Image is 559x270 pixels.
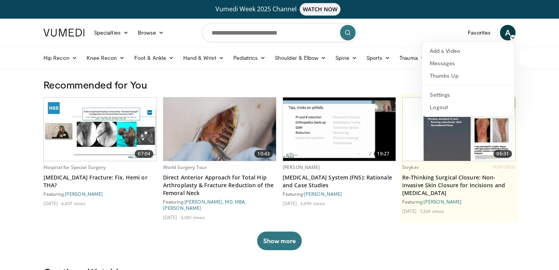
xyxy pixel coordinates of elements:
[283,164,320,171] a: [PERSON_NAME]
[184,199,245,204] a: [PERSON_NAME], MD, MBA
[283,98,396,161] a: 19:27
[133,25,169,40] a: Browse
[45,3,514,16] a: Vumedi Week 2025 ChannelWATCH NOW
[43,29,85,37] img: VuMedi Logo
[402,174,516,197] a: Re-Thinking Surgical Closure: Non-invasive Skin Closure for Incisions and [MEDICAL_DATA]
[493,164,516,170] span: FEATURED
[463,25,495,40] a: Favorites
[43,191,157,197] div: Featuring:
[163,205,201,211] a: [PERSON_NAME]
[181,214,205,220] li: 6,081 views
[283,174,396,189] a: [MEDICAL_DATA] System (FNS): Rationale and Case Studies
[422,70,514,82] a: Thumbs Up
[304,191,342,197] a: [PERSON_NAME]
[179,50,229,66] a: Hand & Wrist
[44,98,156,161] img: 5b7a0747-e942-4b85-9d8f-d50a64f0d5dd.620x360_q85_upscale.jpg
[202,23,357,42] input: Search topics, interventions
[403,98,515,161] img: f1f532c3-0ef6-42d5-913a-00ff2bbdb663.620x360_q85_upscale.jpg
[422,101,514,113] a: Logout
[65,191,103,197] a: [PERSON_NAME]
[395,50,430,66] a: Trauma
[402,199,516,205] div: Featuring:
[422,45,514,57] a: Add a Video
[493,150,512,158] span: 06:31
[43,78,516,91] h3: Recommended for You
[163,214,180,220] li: [DATE]
[420,208,444,214] li: 7,269 views
[43,164,106,171] a: Hospital for Special Surgery
[163,199,276,211] div: Featuring: ,
[229,50,270,66] a: Pediatrics
[422,41,515,117] div: A
[374,150,392,158] span: 19:27
[163,98,276,161] a: 10:43
[163,98,276,161] img: 1b49c4dc-6725-42ca-b2d9-db8c5331b74b.620x360_q85_upscale.jpg
[43,200,60,206] li: [DATE]
[403,98,515,161] a: 06:31
[283,200,299,206] li: [DATE]
[270,50,331,66] a: Shoulder & Elbow
[130,50,179,66] a: Foot & Ankle
[300,3,341,16] span: WATCH NOW
[61,200,86,206] li: 6,807 views
[163,164,207,171] a: World Surgery Tour
[135,150,153,158] span: 07:04
[362,50,395,66] a: Sports
[331,50,361,66] a: Spine
[39,50,82,66] a: Hip Recon
[283,98,396,161] img: 8c7c8e71-1cf2-403a-98b6-785b68e87617.620x360_q85_upscale.jpg
[254,150,273,158] span: 10:43
[283,191,396,197] div: Featuring:
[43,174,157,189] a: [MEDICAL_DATA] Fracture: Fix, Hemi or THA?
[44,98,156,161] a: 07:04
[422,57,514,70] a: Messages
[257,232,302,250] button: Show more
[402,208,419,214] li: [DATE]
[500,25,516,40] a: A
[300,200,325,206] li: 6,094 views
[89,25,133,40] a: Specialties
[163,174,276,197] a: Direct Anterior Approach for Total Hip Arthroplasty & Fracture Reduction of the Femoral Neck
[422,89,514,101] a: Settings
[82,50,130,66] a: Knee Recon
[424,199,462,204] a: [PERSON_NAME]
[402,164,419,171] a: Stryker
